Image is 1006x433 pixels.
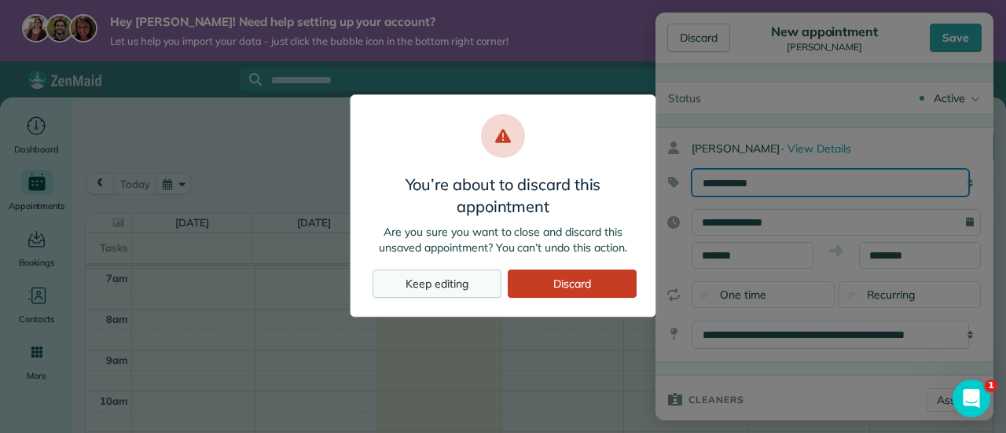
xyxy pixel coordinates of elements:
[985,380,997,392] span: 1
[373,270,501,298] div: Keep editing
[953,380,990,417] iframe: Intercom live chat
[369,224,637,255] p: Are you sure you want to close and discard this unsaved appointment? You can’t undo this action.
[508,270,637,298] div: Discard
[369,174,637,218] h3: You’re about to discard this appointment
